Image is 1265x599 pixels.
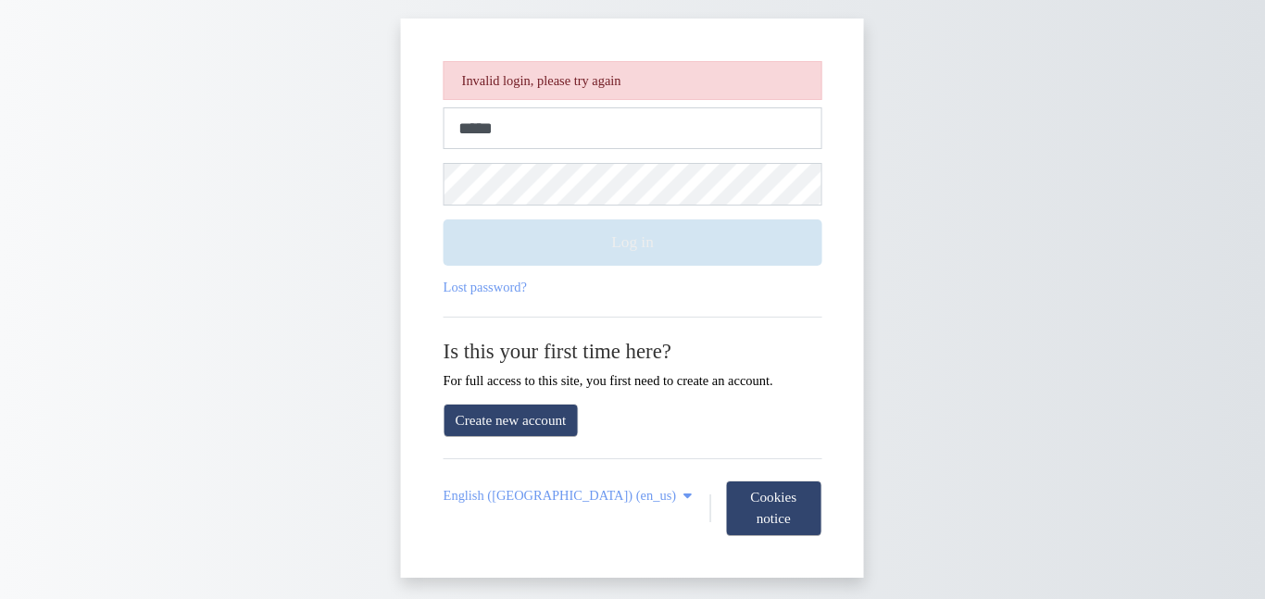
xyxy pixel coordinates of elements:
a: Lost password? [444,280,527,294]
div: For full access to this site, you first need to create an account. [444,339,822,389]
h2: Is this your first time here? [444,339,822,364]
button: Log in [444,219,822,266]
button: Cookies notice [725,480,821,536]
a: Create new account [444,404,579,438]
div: Invalid login, please try again [444,61,822,100]
a: English (United States) ‎(en_us)‎ [444,488,696,504]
